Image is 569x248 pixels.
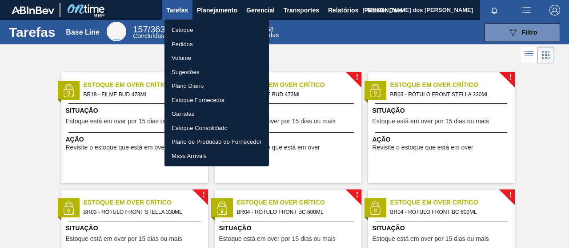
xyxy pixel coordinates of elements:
[164,23,269,37] a: Estoque
[164,51,269,65] a: Volume
[164,149,269,163] a: Mass Arrivals
[164,107,269,121] a: Garrafas
[164,37,269,51] a: Pedidos
[164,93,269,107] a: Estoque Fornecedor
[164,79,269,93] a: Plano Diário
[164,121,269,135] a: Estoque Consolidado
[164,135,269,149] a: Plano de Produção do Fornecedor
[164,65,269,79] a: Sugestões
